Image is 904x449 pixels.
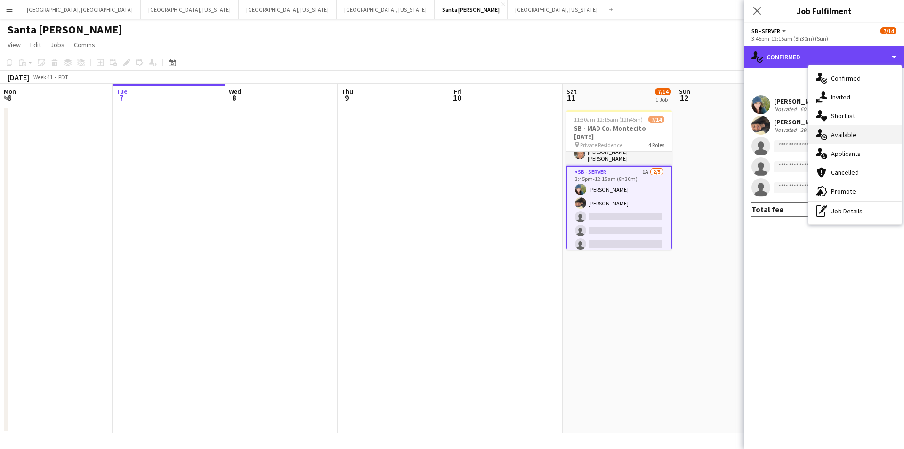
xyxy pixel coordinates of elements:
[227,92,241,103] span: 8
[337,0,435,19] button: [GEOGRAPHIC_DATA], [US_STATE]
[74,41,95,49] span: Comms
[655,88,671,95] span: 7/14
[831,74,861,82] span: Confirmed
[30,41,41,49] span: Edit
[435,0,508,19] button: Santa [PERSON_NAME]
[116,87,128,96] span: Tue
[648,141,664,148] span: 4 Roles
[50,41,65,49] span: Jobs
[831,93,850,101] span: Invited
[744,46,904,68] div: Confirmed
[574,116,648,123] span: 11:30am-12:15am (12h45m) (Sun)
[678,92,690,103] span: 12
[831,131,856,139] span: Available
[774,106,799,113] div: Not rated
[655,96,670,103] div: 1 Job
[744,5,904,17] h3: Job Fulfilment
[880,27,896,34] span: 7/14
[508,0,605,19] button: [GEOGRAPHIC_DATA], [US_STATE]
[340,92,353,103] span: 9
[774,126,799,133] div: Not rated
[831,168,859,177] span: Cancelled
[751,35,896,42] div: 3:45pm-12:15am (8h30m) (Sun)
[47,39,68,51] a: Jobs
[8,23,122,37] h1: Santa [PERSON_NAME]
[565,92,577,103] span: 11
[58,73,68,81] div: PDT
[566,124,672,141] h3: SB - MAD Co. Montecito [DATE]
[454,87,461,96] span: Fri
[799,126,821,133] div: 29.31mi
[141,0,239,19] button: [GEOGRAPHIC_DATA], [US_STATE]
[751,27,780,34] span: SB - Server
[679,87,690,96] span: Sun
[2,92,16,103] span: 6
[452,92,461,103] span: 10
[566,110,672,250] app-job-card: 11:30am-12:15am (12h45m) (Sun)7/14SB - MAD Co. Montecito [DATE] Private Residence4 Roles Bathroom...
[4,39,24,51] a: View
[808,202,902,220] div: Job Details
[70,39,99,51] a: Comms
[831,149,861,158] span: Applicants
[648,116,664,123] span: 7/14
[26,39,45,51] a: Edit
[341,87,353,96] span: Thu
[8,73,29,82] div: [DATE]
[239,0,337,19] button: [GEOGRAPHIC_DATA], [US_STATE]
[751,204,783,214] div: Total fee
[31,73,55,81] span: Week 41
[831,112,855,120] span: Shortlist
[580,141,622,148] span: Private Residence
[566,87,577,96] span: Sat
[566,166,672,254] app-card-role: SB - Server1A2/53:45pm-12:15am (8h30m)[PERSON_NAME][PERSON_NAME]
[19,0,141,19] button: [GEOGRAPHIC_DATA], [GEOGRAPHIC_DATA]
[799,106,821,113] div: 60.84mi
[774,97,824,106] div: [PERSON_NAME]
[4,87,16,96] span: Mon
[751,27,788,34] button: SB - Server
[831,187,856,196] span: Promote
[8,41,21,49] span: View
[774,118,824,126] div: [PERSON_NAME]
[115,92,128,103] span: 7
[229,87,241,96] span: Wed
